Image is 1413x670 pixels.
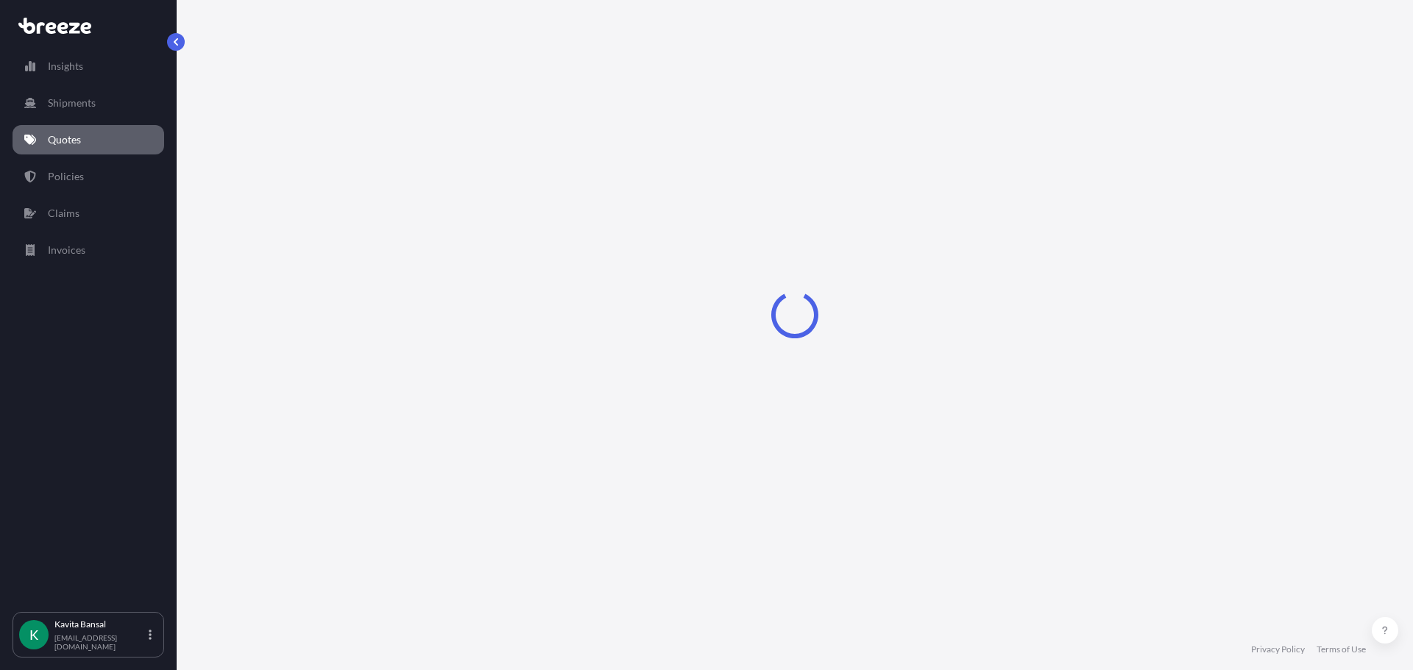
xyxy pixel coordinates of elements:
a: Privacy Policy [1251,644,1305,655]
p: Insights [48,59,83,74]
p: Claims [48,206,79,221]
a: Insights [13,51,164,81]
a: Quotes [13,125,164,154]
p: Kavita Bansal [54,619,146,630]
p: Quotes [48,132,81,147]
a: Policies [13,162,164,191]
p: Policies [48,169,84,184]
a: Terms of Use [1317,644,1366,655]
p: Shipments [48,96,96,110]
p: Invoices [48,243,85,257]
span: K [29,627,38,642]
a: Shipments [13,88,164,118]
a: Invoices [13,235,164,265]
p: [EMAIL_ADDRESS][DOMAIN_NAME] [54,633,146,651]
a: Claims [13,199,164,228]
